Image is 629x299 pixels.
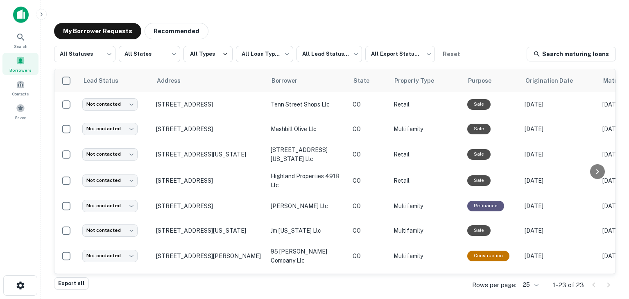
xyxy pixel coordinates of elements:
p: [DATE] [525,226,594,235]
a: Borrowers [2,53,38,75]
span: Address [157,76,191,86]
p: [DATE] [525,100,594,109]
button: Reset [438,46,464,62]
img: capitalize-icon.png [13,7,29,23]
div: Not contacted [82,200,138,212]
p: Multifamily [394,226,459,235]
div: All Lead Statuses [296,43,362,65]
p: mashbill olive llc [271,125,344,134]
div: Not contacted [82,174,138,186]
span: Property Type [394,76,445,86]
span: Borrower [272,76,308,86]
p: 1–23 of 23 [553,280,584,290]
a: Contacts [2,77,38,99]
p: CO [353,226,385,235]
p: Retail [394,176,459,185]
th: Address [152,69,267,92]
p: Rows per page: [472,280,516,290]
span: Lead Status [83,76,129,86]
p: [STREET_ADDRESS] [156,125,262,133]
p: CO [353,202,385,211]
button: My Borrower Requests [54,23,141,39]
p: Retail [394,100,459,109]
div: Not contacted [82,250,138,262]
div: Not contacted [82,224,138,236]
th: State [348,69,389,92]
span: Contacts [12,91,29,97]
th: Property Type [389,69,463,92]
p: [DATE] [525,125,594,134]
p: [STREET_ADDRESS][US_STATE] [156,151,262,158]
p: jm [US_STATE] llc [271,226,344,235]
p: [DATE] [525,150,594,159]
p: Multifamily [394,251,459,260]
a: Search maturing loans [527,47,616,61]
p: [DATE] [525,251,594,260]
p: [PERSON_NAME] llc [271,202,344,211]
p: [STREET_ADDRESS] [156,101,262,108]
div: Not contacted [82,148,138,160]
button: All Types [183,46,233,62]
div: Sale [467,175,491,186]
div: All Export Statuses [365,43,435,65]
div: All Statuses [54,43,115,65]
div: All Loan Types [236,43,293,65]
p: CO [353,176,385,185]
th: Borrower [267,69,348,92]
p: [STREET_ADDRESS][PERSON_NAME] [156,252,262,260]
p: 95 [PERSON_NAME] company llc [271,247,344,265]
th: Lead Status [78,69,152,92]
div: This loan purpose was for construction [467,251,509,261]
span: State [353,76,380,86]
p: [STREET_ADDRESS] [156,202,262,210]
p: CO [353,150,385,159]
p: CO [353,100,385,109]
div: Not contacted [82,98,138,110]
div: Sale [467,149,491,159]
span: Search [14,43,27,50]
span: Borrowers [9,67,32,73]
p: highland properties 4918 llc [271,172,344,190]
span: Saved [15,114,27,121]
iframe: Chat Widget [588,233,629,273]
p: [STREET_ADDRESS][US_STATE] llc [271,145,344,163]
div: This loan purpose was for refinancing [467,201,504,211]
a: Saved [2,100,38,122]
p: Multifamily [394,125,459,134]
div: Sale [467,225,491,236]
p: CO [353,251,385,260]
span: Origination Date [525,76,584,86]
a: Search [2,29,38,51]
p: [STREET_ADDRESS] [156,177,262,184]
p: Retail [394,150,459,159]
p: [DATE] [525,176,594,185]
th: Purpose [463,69,520,92]
p: CO [353,125,385,134]
div: All States [119,43,180,65]
p: tenn street shops llc [271,100,344,109]
div: Not contacted [82,123,138,135]
div: Sale [467,124,491,134]
th: Origination Date [520,69,598,92]
p: [STREET_ADDRESS][US_STATE] [156,227,262,234]
button: Recommended [145,23,208,39]
button: Export all [54,277,89,290]
span: Purpose [468,76,502,86]
p: [DATE] [525,202,594,211]
div: Sale [467,99,491,109]
div: 25 [520,279,540,291]
p: Multifamily [394,202,459,211]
